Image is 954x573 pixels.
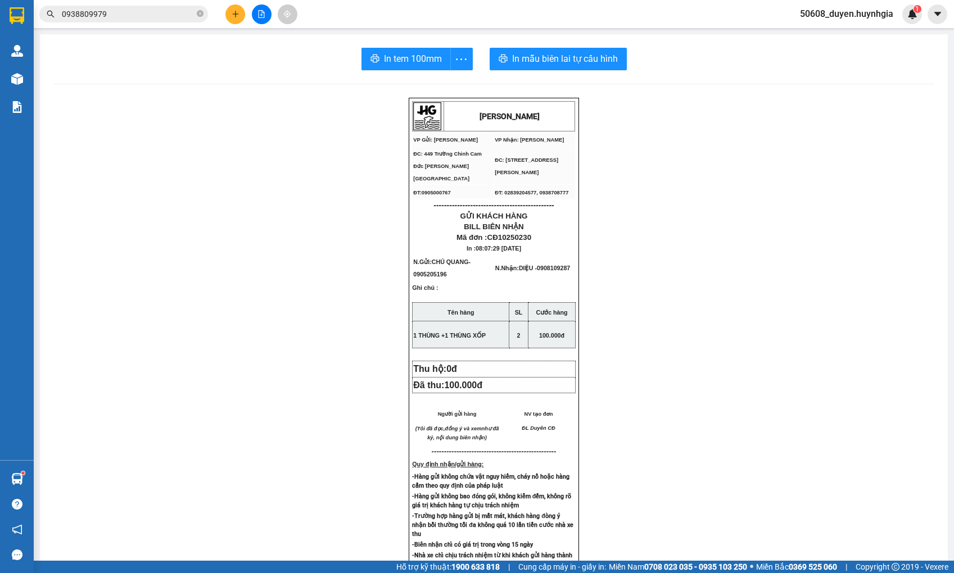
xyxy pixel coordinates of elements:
span: --- [432,447,439,456]
strong: -Hàng gửi không bao đóng gói, không kiểm đếm, không rõ giá trị khách hàng tự chịu trách nhiệm [412,493,571,509]
span: copyright [892,563,899,571]
span: BILL BIÊN NHẬN [464,222,524,231]
span: aim [283,10,291,18]
strong: Quy định nhận/gửi hàng: [412,461,483,467]
button: plus [225,4,245,24]
img: logo-vxr [10,7,24,24]
span: Miền Nam [609,561,747,573]
span: close-circle [197,9,204,20]
span: VP Gửi: [PERSON_NAME] [413,137,478,143]
span: 0đ [446,364,457,374]
span: 1 THÙNG +1 THÙNG XỐP [413,332,486,339]
span: ⚪️ [750,565,753,569]
span: NV tạo đơn [524,411,553,417]
span: VP Nhận: [PERSON_NAME] [495,137,564,143]
span: ĐL Duyên CĐ [522,425,555,431]
span: N.Gửi: [413,258,471,278]
span: | [846,561,847,573]
span: question-circle [12,499,22,510]
span: Người gửi hàng [438,411,477,417]
em: (Tôi đã đọc,đồng ý và xem [415,426,482,431]
span: ĐC: [STREET_ADDRESS][PERSON_NAME] [495,157,558,175]
strong: [PERSON_NAME] [480,112,540,121]
span: 0908109287 [537,265,570,271]
span: printer [370,54,379,65]
button: more [450,48,473,70]
strong: 0369 525 060 [789,562,837,571]
span: In : [467,245,521,252]
strong: -Hàng gửi không chứa vật nguy hiểm, cháy nổ hoặc hàng cấm theo quy định của pháp luật [412,473,569,489]
strong: Cước hàng [536,309,568,316]
button: file-add [252,4,272,24]
strong: SL [515,309,523,316]
span: Miền Bắc [756,561,837,573]
span: 2 [517,332,521,339]
span: 08:07:29 [DATE] [476,245,521,252]
strong: 0708 023 035 - 0935 103 250 [644,562,747,571]
span: plus [232,10,239,18]
span: 100.000đ [444,380,482,390]
img: warehouse-icon [11,45,23,57]
span: more [451,52,472,66]
strong: 1900 633 818 [451,562,500,571]
span: In mẫu biên lai tự cấu hình [512,52,618,66]
sup: 1 [21,471,25,475]
span: message [12,549,22,560]
img: warehouse-icon [11,473,23,485]
button: caret-down [928,4,947,24]
span: Hỗ trợ kỹ thuật: [396,561,500,573]
span: file-add [257,10,265,18]
span: search [47,10,55,18]
img: warehouse-icon [11,73,23,85]
span: Đã thu: [413,380,482,390]
img: icon-new-feature [907,9,917,19]
span: CĐ10250230 [487,233,532,242]
span: Thu hộ: [413,364,462,374]
strong: -Biên nhận chỉ có giá trị trong vòng 15 ngày [412,541,533,548]
span: Ghi chú : [412,284,438,300]
span: caret-down [933,9,943,19]
span: GỬI KHÁCH HÀNG [460,212,528,220]
span: ----------------------------------------------- [439,447,557,456]
span: N.Nhận: [495,265,571,271]
span: DIỆU - [519,265,570,271]
span: 0905205196 [413,271,446,278]
span: 1 [915,5,919,13]
img: solution-icon [11,101,23,113]
span: notification [12,524,22,535]
button: printerIn tem 100mm [361,48,451,70]
span: ---------------------------------------------- [433,201,554,210]
input: Tìm tên, số ĐT hoặc mã đơn [62,8,195,20]
span: ĐC: 449 Trường Chinh Cam Đức [PERSON_NAME][GEOGRAPHIC_DATA] [413,151,481,181]
button: printerIn mẫu biên lai tự cấu hình [490,48,627,70]
span: | [508,561,510,573]
strong: -Trường hợp hàng gửi bị mất mát, khách hàng đòng ý nhận bồi thường tối đa không quá 10 lần tiền c... [412,512,573,538]
img: logo [413,102,441,130]
span: Cung cấp máy in - giấy in: [518,561,606,573]
span: printer [499,54,508,65]
sup: 1 [914,5,921,13]
span: 50608_duyen.huynhgia [791,7,902,21]
strong: Tên hàng [447,309,474,316]
span: Mã đơn : [456,233,531,242]
span: CHÚ QUANG [432,258,469,265]
button: aim [278,4,297,24]
span: ĐT: 02839204577, 0938708777 [495,190,568,195]
span: ĐT:0905000767 [413,190,450,195]
span: In tem 100mm [384,52,442,66]
span: 100.000đ [539,332,564,339]
span: close-circle [197,10,204,17]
